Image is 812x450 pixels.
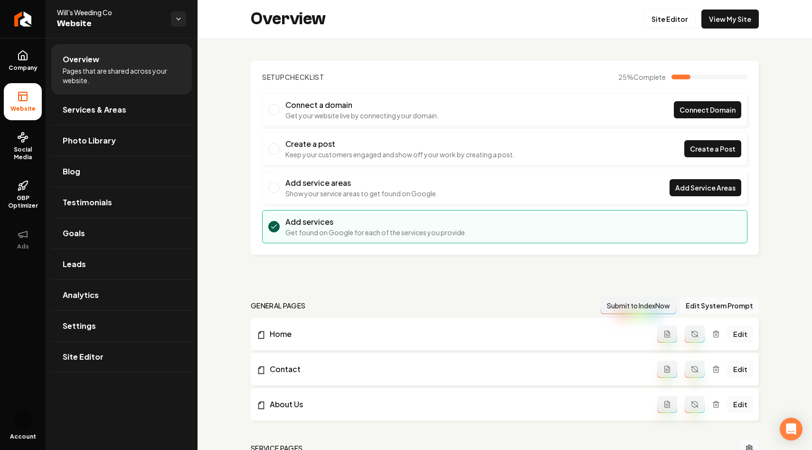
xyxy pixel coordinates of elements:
[63,66,180,85] span: Pages that are shared across your website.
[680,105,736,115] span: Connect Domain
[63,351,104,363] span: Site Editor
[51,156,192,187] a: Blog
[727,326,753,343] a: Edit
[63,289,99,301] span: Analytics
[643,10,696,29] a: Site Editor
[684,140,741,157] a: Create a Post
[256,364,657,375] a: Contact
[4,194,42,210] span: GBP Optimizer
[4,172,42,217] a: GBP Optimizer
[657,326,677,343] button: Add admin page prompt
[4,42,42,79] a: Company
[63,228,85,239] span: Goals
[57,17,163,30] span: Website
[51,95,192,125] a: Services & Areas
[285,177,438,189] h3: Add service areas
[780,418,803,440] div: Open Intercom Messenger
[63,54,99,65] span: Overview
[13,243,33,250] span: Ads
[285,189,438,198] p: Show your service areas to get found on Google.
[63,135,116,146] span: Photo Library
[601,297,676,314] button: Submit to IndexNow
[262,73,285,81] span: Setup
[690,144,736,154] span: Create a Post
[285,150,515,159] p: Keep your customers engaged and show off your work by creating a post.
[7,105,39,113] span: Website
[285,111,439,120] p: Get your website live by connecting your domain.
[63,166,80,177] span: Blog
[4,146,42,161] span: Social Media
[13,410,32,429] button: Open user button
[63,259,86,270] span: Leads
[618,72,666,82] span: 25 %
[256,328,657,340] a: Home
[251,301,306,310] h2: general pages
[14,11,32,27] img: Rebolt Logo
[251,10,326,29] h2: Overview
[51,125,192,156] a: Photo Library
[51,342,192,372] a: Site Editor
[727,361,753,378] a: Edit
[657,396,677,413] button: Add admin page prompt
[51,218,192,249] a: Goals
[262,72,324,82] h2: Checklist
[4,221,42,258] button: Ads
[63,320,96,332] span: Settings
[51,187,192,218] a: Testimonials
[701,10,759,29] a: View My Site
[5,64,41,72] span: Company
[727,396,753,413] a: Edit
[285,99,439,111] h3: Connect a domain
[633,73,666,81] span: Complete
[674,101,741,118] a: Connect Domain
[4,124,42,169] a: Social Media
[57,8,163,17] span: Will's Weeding Co
[51,311,192,341] a: Settings
[285,216,467,228] h3: Add services
[51,249,192,279] a: Leads
[51,280,192,310] a: Analytics
[680,297,759,314] button: Edit System Prompt
[670,179,741,196] a: Add Service Areas
[285,138,515,150] h3: Create a post
[285,228,467,237] p: Get found on Google for each of the services you provide.
[63,104,126,115] span: Services & Areas
[675,183,736,193] span: Add Service Areas
[10,433,36,440] span: Account
[256,399,657,410] a: About Us
[13,410,32,429] img: Will Henderson
[63,197,112,208] span: Testimonials
[657,361,677,378] button: Add admin page prompt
